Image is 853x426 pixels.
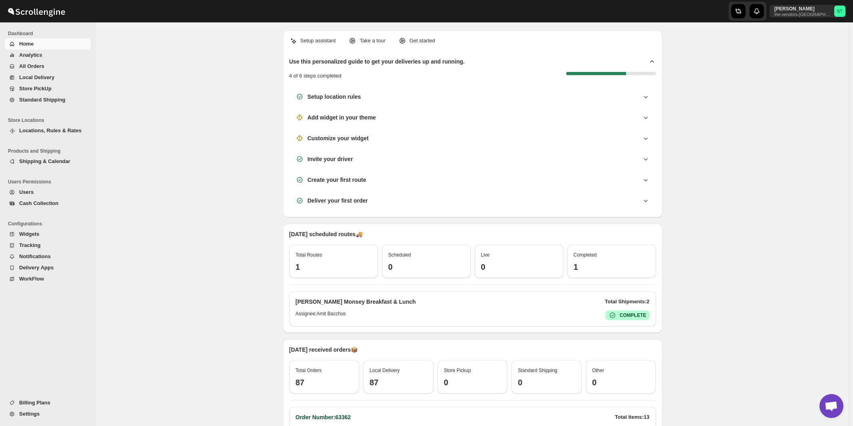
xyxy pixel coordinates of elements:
button: All Orders [5,61,91,72]
span: Locations, Rules & Rates [19,127,82,133]
span: Shipping & Calendar [19,158,70,164]
p: Total Items: 13 [615,413,649,421]
h3: 0 [481,262,557,272]
button: Home [5,38,91,50]
button: Billing Plans [5,397,91,408]
h3: Customize your widget [308,134,369,142]
h3: Create your first route [308,176,366,184]
span: Live [481,252,490,258]
span: WorkFlow [19,276,44,282]
span: Analytics [19,52,42,58]
span: Simcha Trieger [834,6,845,17]
text: ST [837,9,843,14]
button: Locations, Rules & Rates [5,125,91,136]
span: Store PickUp [19,86,52,92]
button: WorkFlow [5,273,91,285]
b: COMPLETE [620,313,646,318]
span: Completed [574,252,597,258]
h6: Assignee: Amit Bacchus [296,311,346,320]
button: Notifications [5,251,91,262]
span: Tracking [19,242,40,248]
span: Users Permissions [8,179,92,185]
span: Other [592,368,604,373]
h3: 0 [388,262,464,272]
p: Setup assistant [300,37,336,45]
span: Local Delivery [19,74,54,80]
span: Store Pickup [444,368,471,373]
h3: 0 [592,378,650,387]
p: Total Shipments: 2 [605,298,650,306]
h3: 1 [574,262,650,272]
span: All Orders [19,63,44,69]
h3: Add widget in your theme [308,113,376,121]
span: Home [19,41,34,47]
h3: 0 [444,378,501,387]
p: Get started [410,37,435,45]
p: 4 of 6 steps completed [289,72,342,80]
button: Settings [5,408,91,420]
span: Widgets [19,231,39,237]
p: [PERSON_NAME] [774,6,831,12]
button: Shipping & Calendar [5,156,91,167]
p: the-vendors-[GEOGRAPHIC_DATA] [774,12,831,17]
button: Analytics [5,50,91,61]
p: [DATE] received orders 📦 [289,346,656,354]
h2: Order Number: 63362 [296,413,351,421]
img: ScrollEngine [6,1,66,21]
h3: 1 [296,262,372,272]
span: Settings [19,411,40,417]
h2: [PERSON_NAME] Monsey Breakfast & Lunch [296,298,416,306]
a: Open chat [819,394,843,418]
span: Notifications [19,253,51,259]
span: Configurations [8,221,92,227]
button: Delivery Apps [5,262,91,273]
span: Standard Shipping [19,97,66,103]
span: Products and Shipping [8,148,92,154]
span: Standard Shipping [518,368,557,373]
button: Widgets [5,229,91,240]
span: Delivery Apps [19,265,54,271]
h3: 87 [296,378,353,387]
button: Cash Collection [5,198,91,209]
span: Local Delivery [370,368,400,373]
button: User menu [769,5,846,18]
h2: Use this personalized guide to get your deliveries up and running. [289,58,465,66]
p: Take a tour [360,37,385,45]
span: Cash Collection [19,200,58,206]
span: Billing Plans [19,400,50,406]
button: Users [5,187,91,198]
h3: Invite your driver [308,155,353,163]
button: Tracking [5,240,91,251]
h3: 0 [518,378,575,387]
span: Total Orders [296,368,322,373]
span: Dashboard [8,30,92,37]
h3: Setup location rules [308,93,361,101]
span: Store Locations [8,117,92,123]
h3: 87 [370,378,427,387]
span: Total Routes [296,252,322,258]
p: [DATE] scheduled routes 🚚 [289,230,656,238]
span: Users [19,189,34,195]
h3: Deliver your first order [308,197,368,205]
span: Scheduled [388,252,411,258]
